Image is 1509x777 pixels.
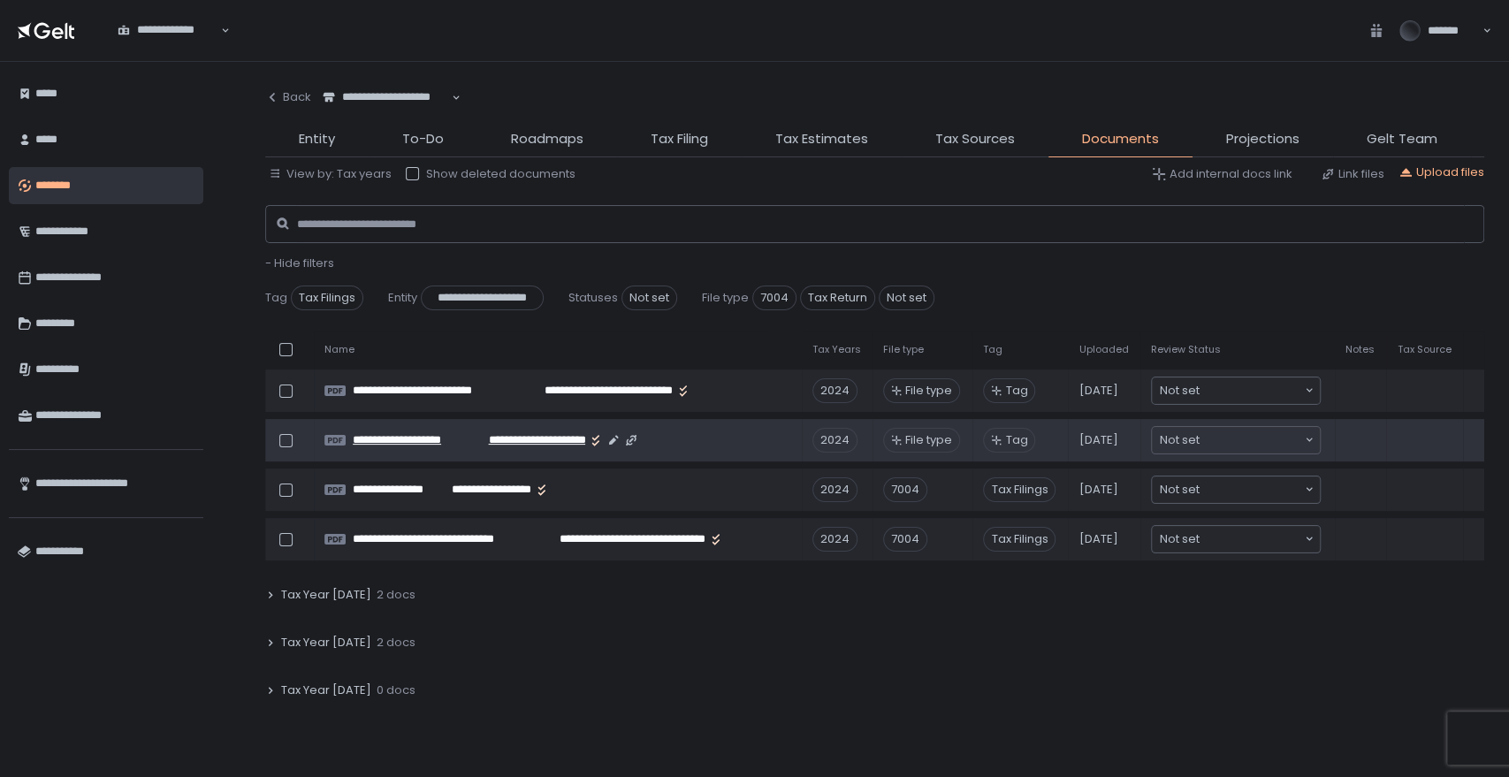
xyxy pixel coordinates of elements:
span: Tag [265,290,287,306]
input: Search for option [1200,481,1303,499]
span: Gelt Team [1367,129,1437,149]
div: Search for option [1152,526,1320,552]
span: Documents [1082,129,1159,149]
span: Tax Year [DATE] [281,635,371,651]
button: - Hide filters [265,255,334,271]
button: View by: Tax years [269,166,392,182]
span: Tag [983,343,1002,356]
span: File type [883,343,924,356]
span: Tax Filings [983,477,1056,502]
span: [DATE] [1078,383,1117,399]
span: File type [702,290,749,306]
span: Tax Estimates [775,129,868,149]
div: 7004 [883,527,927,552]
div: Search for option [1152,377,1320,404]
input: Search for option [323,105,450,123]
span: Not set [1160,481,1200,499]
span: Tax Filings [983,527,1056,552]
div: 7004 [883,477,927,502]
span: [DATE] [1078,482,1117,498]
span: File type [905,432,952,448]
button: Back [265,80,311,115]
span: Tax Filing [651,129,708,149]
span: [DATE] [1078,531,1117,547]
span: 2 docs [377,587,415,603]
span: Projections [1226,129,1299,149]
div: 2024 [812,378,857,403]
span: 2 docs [377,635,415,651]
span: 0 docs [377,682,415,698]
span: Not set [1160,382,1200,400]
span: Statuses [568,290,618,306]
div: Search for option [1152,476,1320,503]
span: Tax Year [DATE] [281,682,371,698]
span: [DATE] [1078,432,1117,448]
input: Search for option [1200,431,1303,449]
span: Tax Filings [291,286,363,310]
span: 7004 [752,286,796,310]
span: Tax Years [812,343,861,356]
button: Upload files [1398,164,1484,180]
span: Not set [1160,431,1200,449]
span: Review Status [1151,343,1221,356]
span: Tax Year [DATE] [281,587,371,603]
span: Tax Return [800,286,875,310]
span: Not set [879,286,934,310]
div: Search for option [106,12,230,50]
span: Tag [1005,432,1027,448]
div: 2024 [812,527,857,552]
div: 2024 [812,477,857,502]
button: Link files [1321,166,1384,182]
span: Tag [1005,383,1027,399]
span: Entity [388,290,417,306]
span: Name [324,343,354,356]
span: Tax Source [1397,343,1451,356]
span: Not set [1160,530,1200,548]
input: Search for option [1200,382,1303,400]
div: Search for option [1152,427,1320,453]
span: Tax Sources [935,129,1015,149]
span: File type [905,383,952,399]
span: Roadmaps [511,129,583,149]
span: Not set [621,286,677,310]
div: Back [265,89,311,105]
button: Add internal docs link [1152,166,1292,182]
input: Search for option [1200,530,1303,548]
input: Search for option [118,38,219,56]
span: To-Do [402,129,444,149]
div: 2024 [812,428,857,453]
span: Notes [1345,343,1375,356]
span: Entity [299,129,335,149]
div: Search for option [311,80,461,117]
span: Uploaded [1078,343,1128,356]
